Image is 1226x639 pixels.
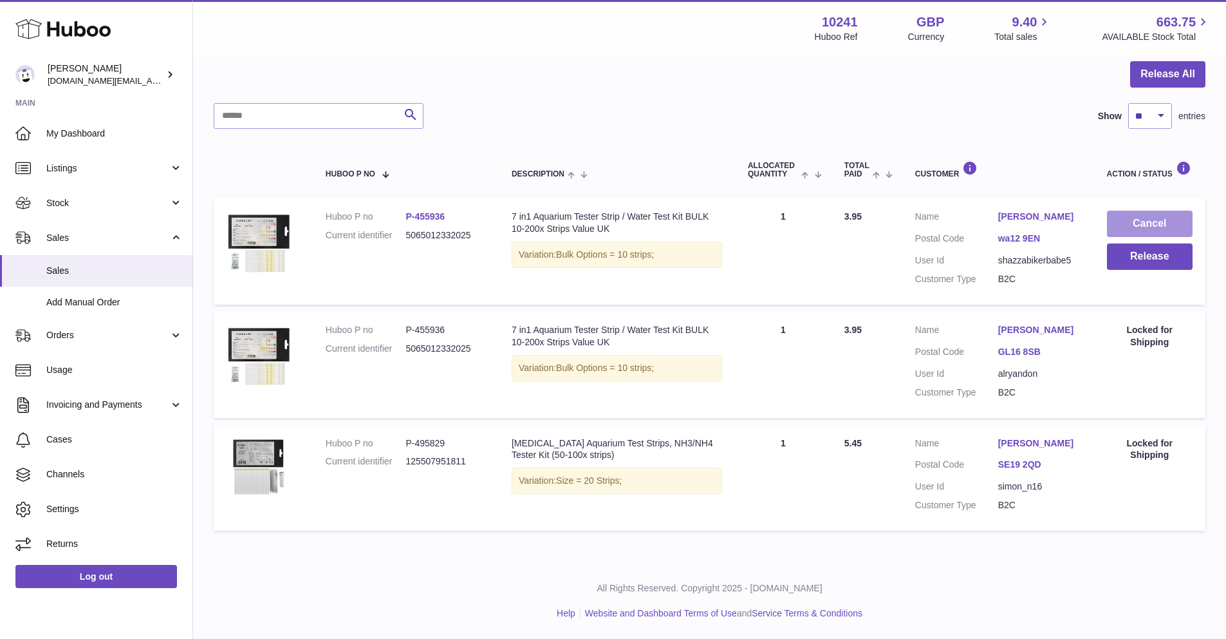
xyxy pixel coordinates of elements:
dt: User Id [915,481,998,493]
dt: Huboo P no [326,324,406,336]
a: Help [557,608,575,618]
dt: Current identifier [326,343,406,355]
span: Returns [46,538,183,550]
dd: B2C [998,273,1081,285]
img: londonaquatics.online@gmail.com [15,65,35,84]
span: Orders [46,329,169,341]
div: Customer [915,161,1081,178]
dt: Customer Type [915,273,998,285]
dt: Postal Code [915,233,998,248]
a: SE19 2QD [998,459,1081,471]
span: Listings [46,162,169,175]
span: Size = 20 Strips; [556,475,622,486]
div: Action / Status [1107,161,1193,178]
span: Sales [46,232,169,244]
td: 1 [735,424,831,531]
strong: GBP [916,14,944,31]
a: Log out [15,565,177,588]
span: Channels [46,468,183,481]
img: $_57.JPG [227,211,291,278]
dd: 5065012332025 [405,229,486,242]
dd: B2C [998,499,1081,511]
span: 5.45 [844,438,862,448]
dt: Current identifier [326,229,406,242]
div: Variation: [512,355,722,381]
dd: P-455936 [405,324,486,336]
div: Variation: [512,468,722,494]
strong: 10241 [822,14,858,31]
dt: Current identifier [326,455,406,468]
img: $_57.JPG [227,437,291,502]
a: Service Terms & Conditions [752,608,862,618]
div: [PERSON_NAME] [48,62,163,87]
span: Bulk Options = 10 strips; [556,363,654,373]
span: 663.75 [1156,14,1196,31]
div: [MEDICAL_DATA] Aquarium Test Strips, NH3/NH4 Tester Kit (50-100x strips) [512,437,722,462]
span: Add Manual Order [46,296,183,309]
span: Cases [46,434,183,446]
div: Variation: [512,242,722,268]
dt: Name [915,211,998,226]
span: 3.95 [844,325,862,335]
a: [PERSON_NAME] [998,211,1081,223]
dd: P-495829 [405,437,486,450]
dt: User Id [915,368,998,380]
li: and [580,607,862,620]
span: Settings [46,503,183,515]
a: wa12 9EN [998,233,1081,245]
dt: Name [915,437,998,453]
dt: Huboo P no [326,437,406,450]
a: 663.75 AVAILABLE Stock Total [1102,14,1211,43]
a: [PERSON_NAME] [998,324,1081,336]
td: 1 [735,198,831,305]
dt: Huboo P no [326,211,406,223]
span: Usage [46,364,183,376]
span: Huboo P no [326,170,375,178]
a: 9.40 Total sales [994,14,1052,43]
dt: Postal Code [915,346,998,361]
div: Huboo Ref [815,31,858,43]
a: [PERSON_NAME] [998,437,1081,450]
div: Locked for Shipping [1107,324,1193,348]
span: 3.95 [844,211,862,222]
span: Invoicing and Payments [46,399,169,411]
dd: shazzabikerbabe5 [998,254,1081,267]
label: Show [1098,110,1122,122]
dd: 125507951811 [405,455,486,468]
a: P-455936 [405,211,445,222]
a: GL16 8SB [998,346,1081,358]
span: My Dashboard [46,128,183,140]
img: $_57.JPG [227,324,291,392]
dd: simon_n16 [998,481,1081,493]
a: Website and Dashboard Terms of Use [585,608,737,618]
div: 7 in1 Aquarium Tester Strip / Water Test Kit BULK 10-200x Strips Value UK [512,324,722,348]
span: Stock [46,197,169,209]
span: Sales [46,265,183,277]
dt: Customer Type [915,499,998,511]
div: 7 in1 Aquarium Tester Strip / Water Test Kit BULK 10-200x Strips Value UK [512,211,722,235]
span: Total paid [844,162,869,178]
span: [DOMAIN_NAME][EMAIL_ADDRESS][DOMAIN_NAME] [48,75,256,86]
span: Bulk Options = 10 strips; [556,249,654,260]
dt: Customer Type [915,386,998,399]
p: All Rights Reserved. Copyright 2025 - [DOMAIN_NAME] [203,582,1216,595]
span: 9.40 [1012,14,1037,31]
button: Cancel [1107,211,1193,237]
span: ALLOCATED Quantity [748,162,799,178]
dt: Name [915,324,998,339]
dt: Postal Code [915,459,998,474]
span: Description [512,170,564,178]
dd: 5065012332025 [405,343,486,355]
span: entries [1178,110,1205,122]
span: AVAILABLE Stock Total [1102,31,1211,43]
button: Release All [1130,61,1205,88]
td: 1 [735,311,831,418]
button: Release [1107,243,1193,270]
dd: B2C [998,386,1081,399]
span: Total sales [994,31,1052,43]
dd: alryandon [998,368,1081,380]
dt: User Id [915,254,998,267]
div: Currency [908,31,945,43]
div: Locked for Shipping [1107,437,1193,462]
